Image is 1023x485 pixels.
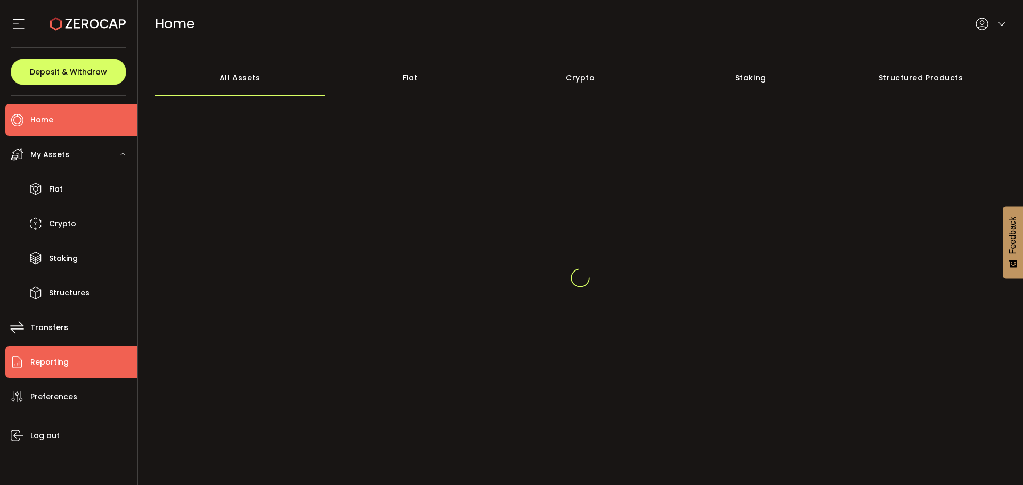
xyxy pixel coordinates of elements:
div: Staking [665,59,836,96]
span: My Assets [30,147,69,162]
span: Crypto [49,216,76,232]
button: Deposit & Withdraw [11,59,126,85]
span: Reporting [30,355,69,370]
div: Crypto [496,59,666,96]
span: Structures [49,285,90,301]
span: Staking [49,251,78,266]
div: Fiat [325,59,496,96]
div: All Assets [155,59,326,96]
span: Preferences [30,389,77,405]
span: Home [30,112,53,128]
button: Feedback - Show survey [1003,206,1023,278]
div: Structured Products [836,59,1006,96]
span: Log out [30,428,60,443]
span: Deposit & Withdraw [30,68,107,76]
span: Home [155,14,194,33]
span: Transfers [30,320,68,335]
span: Fiat [49,182,63,197]
span: Feedback [1008,217,1018,254]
